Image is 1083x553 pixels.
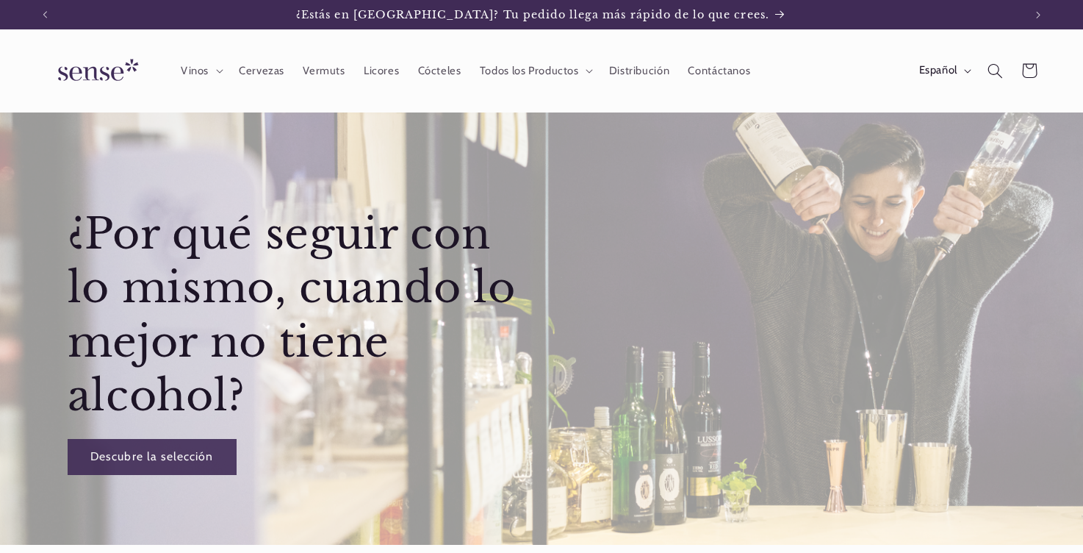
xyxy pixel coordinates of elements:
[296,8,769,21] span: ¿Estás en [GEOGRAPHIC_DATA]? Tu pedido llega más rápido de lo que crees.
[181,64,209,78] span: Vinos
[229,54,293,87] a: Cervezas
[679,54,760,87] a: Contáctanos
[978,54,1012,88] summary: Búsqueda
[600,54,679,87] a: Distribución
[67,439,236,475] a: Descubre la selección
[40,50,151,92] img: Sense
[418,64,461,78] span: Cócteles
[67,207,538,424] h2: ¿Por qué seguir con lo mismo, cuando lo mejor no tiene alcohol?
[910,56,978,85] button: Español
[303,64,345,78] span: Vermuts
[409,54,470,87] a: Cócteles
[171,54,229,87] summary: Vinos
[470,54,600,87] summary: Todos los Productos
[35,44,156,98] a: Sense
[688,64,750,78] span: Contáctanos
[609,64,670,78] span: Distribución
[364,64,399,78] span: Licores
[480,64,579,78] span: Todos los Productos
[239,64,284,78] span: Cervezas
[919,63,957,79] span: Español
[294,54,355,87] a: Vermuts
[354,54,409,87] a: Licores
